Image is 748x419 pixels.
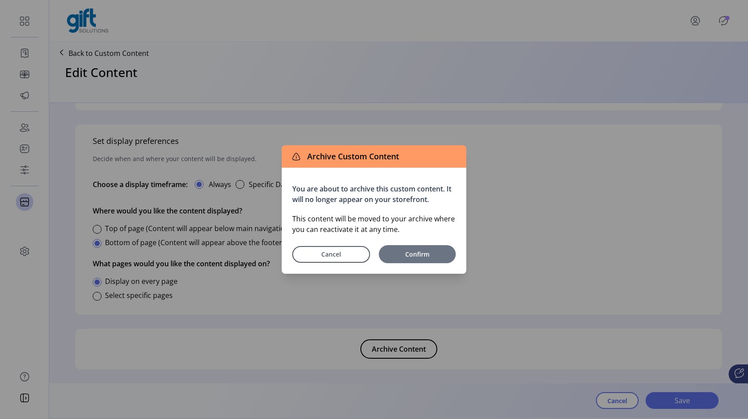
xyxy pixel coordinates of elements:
span: Cancel [304,250,359,259]
span: Archive Custom Content [304,151,399,162]
p: You are about to archive this custom content. It will no longer appear on your storefront. [292,184,456,205]
p: This content will be moved to your archive where you can reactivate it at any time. [292,213,456,235]
button: Confirm [379,245,456,263]
button: Cancel [292,246,370,263]
span: Confirm [383,250,451,259]
body: Rich Text Area. Press ALT-0 for help. [7,7,603,17]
